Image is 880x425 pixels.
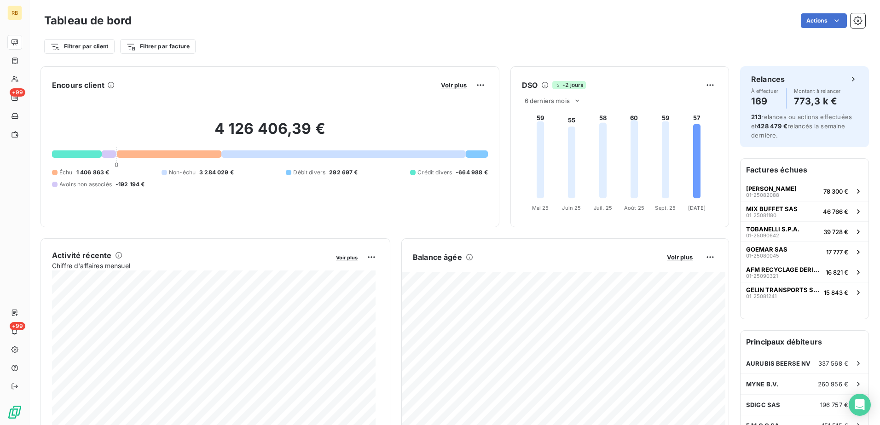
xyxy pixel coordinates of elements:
span: Voir plus [667,253,693,261]
span: 3 284 029 € [199,168,234,177]
span: Avoirs non associés [59,180,112,189]
span: 78 300 € [823,188,848,195]
tspan: Août 25 [624,205,644,211]
h3: Tableau de bord [44,12,132,29]
span: GOEMAR SAS [746,246,787,253]
button: Voir plus [438,81,469,89]
tspan: Juin 25 [562,205,581,211]
span: À effectuer [751,88,779,94]
span: Échu [59,168,73,177]
span: -664 988 € [456,168,488,177]
button: GOEMAR SAS01-2508004517 777 € [741,241,868,262]
button: GELIN TRANSPORTS SAS01-2508124115 843 € [741,282,868,302]
h6: DSO [522,80,538,91]
h2: 4 126 406,39 € [52,120,488,147]
span: 260 956 € [818,380,848,388]
span: 01-25081180 [746,212,776,218]
span: TOBANELLI S.P.A. [746,225,799,233]
span: 46 766 € [823,208,848,215]
span: 01-25082088 [746,192,779,198]
span: 1 406 863 € [76,168,110,177]
h6: Balance âgée [413,252,462,263]
span: Chiffre d'affaires mensuel [52,261,330,270]
span: 6 derniers mois [525,97,570,104]
span: 292 697 € [329,168,358,177]
span: 196 757 € [820,401,848,408]
h6: Relances [751,74,785,85]
button: Voir plus [664,253,695,261]
span: Débit divers [293,168,325,177]
tspan: Mai 25 [532,205,549,211]
span: Non-échu [169,168,196,177]
span: SDIGC SAS [746,401,780,408]
span: +99 [10,322,25,330]
span: Voir plus [336,254,358,261]
span: AFM RECYCLAGE DERICHEBOURG ENVIRONNEMENT [746,266,822,273]
h4: 773,3 k € [794,94,841,109]
span: 17 777 € [826,248,848,256]
span: 01-25090321 [746,273,778,279]
span: 01-25080045 [746,253,779,258]
span: MYNE B.V. [746,380,778,388]
button: Filtrer par client [44,39,115,54]
tspan: Sept. 25 [655,205,676,211]
div: Open Intercom Messenger [849,394,871,416]
h6: Factures échues [741,159,868,181]
button: Actions [801,13,847,28]
span: GELIN TRANSPORTS SAS [746,286,820,293]
span: 0 [115,161,118,168]
span: -2 jours [552,81,586,89]
span: 39 728 € [823,228,848,235]
h4: 169 [751,94,779,109]
img: Logo LeanPay [7,405,22,419]
span: -192 194 € [116,180,145,189]
span: 428 479 € [757,122,787,130]
span: [PERSON_NAME] [746,185,797,192]
button: TOBANELLI S.P.A.01-2509064239 728 € [741,221,868,241]
h6: Activité récente [52,250,111,261]
tspan: Juil. 25 [594,205,612,211]
div: RB [7,6,22,20]
span: 01-25090642 [746,233,779,238]
tspan: [DATE] [688,205,706,211]
span: 01-25081241 [746,293,776,299]
span: 337 568 € [818,360,848,367]
button: [PERSON_NAME]01-2508208878 300 € [741,181,868,201]
button: Voir plus [333,253,360,261]
span: AURUBIS BEERSE NV [746,360,811,367]
button: Filtrer par facture [120,39,196,54]
h6: Encours client [52,80,104,91]
span: 16 821 € [826,269,848,276]
button: AFM RECYCLAGE DERICHEBOURG ENVIRONNEMENT01-2509032116 821 € [741,262,868,282]
span: 15 843 € [824,289,848,296]
span: Montant à relancer [794,88,841,94]
span: MIX BUFFET SAS [746,205,798,212]
span: Voir plus [441,81,467,89]
span: relances ou actions effectuées et relancés la semaine dernière. [751,113,852,139]
span: Crédit divers [417,168,452,177]
button: MIX BUFFET SAS01-2508118046 766 € [741,201,868,221]
span: +99 [10,88,25,97]
h6: Principaux débiteurs [741,331,868,353]
span: 213 [751,113,761,121]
